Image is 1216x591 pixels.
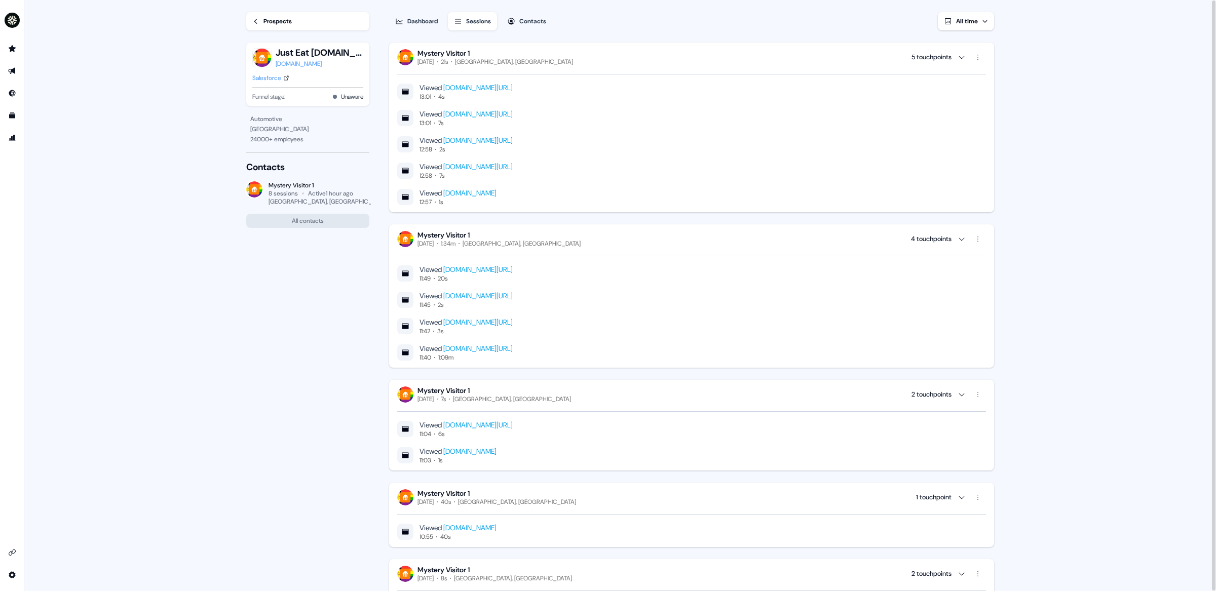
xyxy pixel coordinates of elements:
div: [GEOGRAPHIC_DATA], [GEOGRAPHIC_DATA] [453,395,571,403]
div: Mystery Visitor 1 [417,230,581,240]
div: 40s [441,498,451,506]
div: 1:09m [438,353,453,362]
a: Go to Inbound [4,85,20,101]
div: Viewed [420,420,513,430]
div: [DATE] [417,574,434,582]
button: All time [938,12,994,30]
a: Salesforce [252,73,289,83]
button: Mystery Visitor 1[DATE]8s[GEOGRAPHIC_DATA], [GEOGRAPHIC_DATA] 2 touchpoints [397,565,986,582]
div: Contacts [519,16,546,26]
div: 10:55 [420,533,433,541]
div: Viewed [420,343,513,353]
div: Viewed [420,188,497,198]
div: [DATE] [417,58,434,66]
div: 8 sessions [269,189,298,198]
div: 11:49 [420,274,431,283]
a: [DOMAIN_NAME][URL] [443,291,513,300]
div: 2 touchpoints [911,569,952,579]
div: Viewed [420,83,513,93]
div: Viewed [420,446,497,456]
div: Mystery Visitor 1 [417,386,571,395]
div: Viewed [420,135,513,145]
div: Viewed [420,291,513,301]
div: Mystery Visitor 1 [417,49,573,58]
button: Sessions [448,12,497,30]
a: [DOMAIN_NAME][URL] [443,83,513,92]
div: [DATE] [417,498,434,506]
div: 21s [441,58,448,66]
div: [DATE] [417,395,434,403]
button: Dashboard [389,12,444,30]
a: [DOMAIN_NAME][URL] [443,109,513,119]
div: Mystery Visitor 1 [417,565,572,574]
div: 13:01 [420,119,431,127]
div: 11:04 [420,430,431,438]
div: [GEOGRAPHIC_DATA], [GEOGRAPHIC_DATA] [458,498,576,506]
div: Mystery Visitor 1[DATE]1:34m[GEOGRAPHIC_DATA], [GEOGRAPHIC_DATA] 4 touchpoints [397,248,986,362]
a: [DOMAIN_NAME][URL] [443,265,513,274]
div: 3s [437,327,443,335]
button: Just Eat [DOMAIN_NAME] [276,47,363,59]
a: Go to prospects [4,41,20,57]
a: [DOMAIN_NAME] [276,59,363,69]
div: 6s [438,430,444,438]
div: 1:34m [441,240,455,248]
button: Unaware [341,92,363,102]
a: Go to integrations [4,567,20,583]
div: Active 1 hour ago [308,189,353,198]
div: Viewed [420,162,513,172]
div: 5 touchpoints [911,52,952,62]
div: 1s [439,198,443,206]
div: Dashboard [407,16,438,26]
a: Go to outbound experience [4,63,20,79]
div: 2s [438,301,443,309]
div: [GEOGRAPHIC_DATA] [250,124,365,134]
button: Mystery Visitor 1[DATE]1:34m[GEOGRAPHIC_DATA], [GEOGRAPHIC_DATA] 4 touchpoints [397,230,986,248]
a: [DOMAIN_NAME] [443,523,497,532]
div: Automotive [250,114,365,124]
div: 11:03 [420,456,431,464]
div: [DATE] [417,240,434,248]
div: 20s [438,274,447,283]
div: 7s [438,119,443,127]
a: [DOMAIN_NAME][URL] [443,136,513,145]
a: [DOMAIN_NAME][URL] [443,162,513,171]
button: All contacts [246,214,369,228]
div: Contacts [246,161,369,173]
div: 1s [438,456,442,464]
a: [DOMAIN_NAME][URL] [443,420,513,429]
a: [DOMAIN_NAME][URL] [443,344,513,353]
div: 1 touchpoint [916,492,952,502]
div: 12:58 [420,172,432,180]
div: Viewed [420,109,513,119]
div: Viewed [420,317,513,327]
div: 24000 + employees [250,134,365,144]
div: 11:40 [420,353,431,362]
a: [DOMAIN_NAME] [443,447,497,456]
div: 12:57 [420,198,432,206]
div: 8s [441,574,447,582]
a: [DOMAIN_NAME][URL] [443,318,513,327]
span: Funnel stage: [252,92,285,102]
div: [GEOGRAPHIC_DATA], [GEOGRAPHIC_DATA] [269,198,388,206]
a: [DOMAIN_NAME] [443,188,497,198]
a: Go to attribution [4,130,20,146]
span: All time [956,17,978,25]
div: Mystery Visitor 1 [269,181,369,189]
div: Prospects [263,16,292,26]
div: Mystery Visitor 1[DATE]40s[GEOGRAPHIC_DATA], [GEOGRAPHIC_DATA] 1 touchpoint [397,506,986,541]
div: 12:58 [420,145,432,153]
div: Mystery Visitor 1[DATE]21s[GEOGRAPHIC_DATA], [GEOGRAPHIC_DATA] 5 touchpoints [397,66,986,206]
div: Sessions [466,16,491,26]
div: [GEOGRAPHIC_DATA], [GEOGRAPHIC_DATA] [455,58,573,66]
div: 13:01 [420,93,431,101]
button: Mystery Visitor 1[DATE]21s[GEOGRAPHIC_DATA], [GEOGRAPHIC_DATA] 5 touchpoints [397,49,986,66]
div: 11:45 [420,301,431,309]
button: Contacts [501,12,552,30]
div: 7s [439,172,444,180]
button: Mystery Visitor 1[DATE]40s[GEOGRAPHIC_DATA], [GEOGRAPHIC_DATA] 1 touchpoint [397,489,986,506]
div: 40s [440,533,450,541]
div: 4 touchpoints [911,234,952,244]
div: 2s [439,145,445,153]
div: Viewed [420,523,497,533]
